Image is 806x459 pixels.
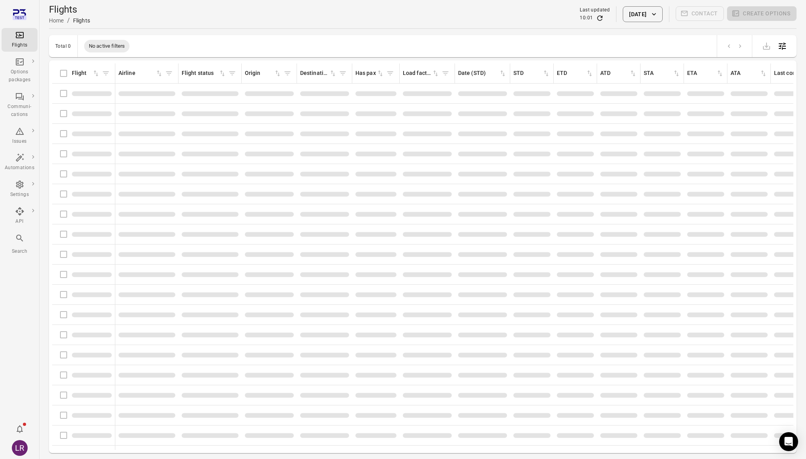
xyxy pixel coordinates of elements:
[687,69,724,78] div: Sort by ETA in ascending order
[49,16,90,25] nav: Breadcrumbs
[5,68,34,84] div: Options packages
[2,28,38,52] a: Flights
[2,151,38,174] a: Automations
[458,69,507,78] div: Sort by date (STD) in ascending order
[9,437,31,459] button: Laufey Rut
[245,69,282,78] div: Sort by origin in ascending order
[779,432,798,451] div: Open Intercom Messenger
[73,17,90,24] div: Flights
[118,69,163,78] div: Sort by airline in ascending order
[12,440,28,456] div: LR
[600,69,637,78] div: Sort by ATD in ascending order
[163,67,175,79] span: Filter by airline
[644,69,680,78] div: Sort by STA in ascending order
[49,3,90,16] h1: Flights
[226,67,238,79] span: Filter by flight status
[49,17,64,24] a: Home
[5,218,34,226] div: API
[355,69,384,78] div: Sort by has pax in ascending order
[676,6,724,22] span: Please make a selection to create communications
[2,177,38,201] a: Settings
[2,90,38,121] a: Communi-cations
[403,69,440,78] div: Sort by load factor in ascending order
[300,69,337,78] div: Sort by destination in ascending order
[2,231,38,257] button: Search
[5,191,34,199] div: Settings
[384,67,396,79] span: Filter by has pax
[580,14,593,22] div: 10:01
[774,38,790,54] button: Open table configuration
[5,103,34,119] div: Communi-cations
[5,164,34,172] div: Automations
[337,67,349,79] span: Filter by destination
[727,6,797,22] span: Please make a selection to create an option package
[5,41,34,49] div: Flights
[759,42,774,49] span: Please make a selection to export
[723,41,746,51] nav: pagination navigation
[67,16,70,25] li: /
[55,43,71,49] div: Total 0
[580,6,610,14] div: Last updated
[440,67,451,79] span: Filter by load factor
[557,69,594,78] div: Sort by ETD in ascending order
[731,69,767,78] div: Sort by ATA in ascending order
[5,248,34,256] div: Search
[596,14,604,22] button: Refresh data
[513,69,550,78] div: Sort by STD in ascending order
[2,124,38,148] a: Issues
[72,69,100,78] div: Sort by flight in ascending order
[182,69,226,78] div: Sort by flight status in ascending order
[5,138,34,146] div: Issues
[100,67,112,79] span: Filter by flight
[2,204,38,228] a: API
[84,42,130,50] span: No active filters
[2,55,38,86] a: Options packages
[282,67,293,79] span: Filter by origin
[12,421,28,437] button: Notifications
[623,6,662,22] button: [DATE]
